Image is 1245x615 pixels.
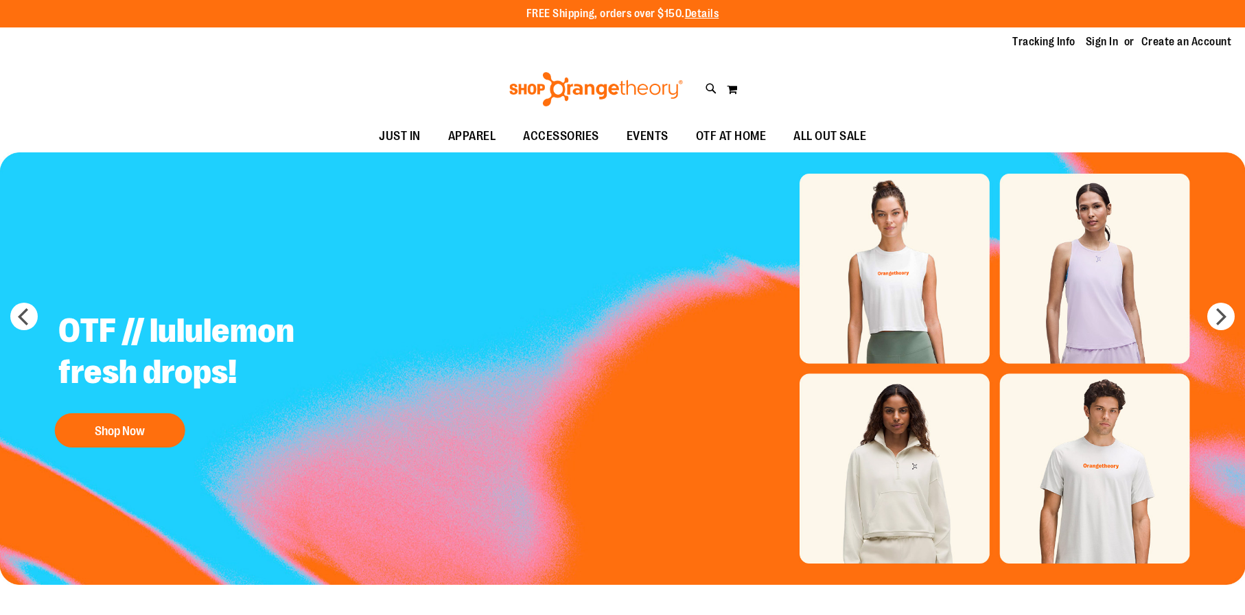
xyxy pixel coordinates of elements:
[685,8,719,20] a: Details
[448,121,496,152] span: APPAREL
[48,300,389,454] a: OTF // lululemon fresh drops! Shop Now
[1207,303,1235,330] button: next
[1086,34,1119,49] a: Sign In
[379,121,421,152] span: JUST IN
[627,121,668,152] span: EVENTS
[48,300,389,406] h2: OTF // lululemon fresh drops!
[526,6,719,22] p: FREE Shipping, orders over $150.
[507,72,685,106] img: Shop Orangetheory
[55,413,185,448] button: Shop Now
[793,121,866,152] span: ALL OUT SALE
[1012,34,1075,49] a: Tracking Info
[1141,34,1232,49] a: Create an Account
[523,121,599,152] span: ACCESSORIES
[696,121,767,152] span: OTF AT HOME
[10,303,38,330] button: prev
